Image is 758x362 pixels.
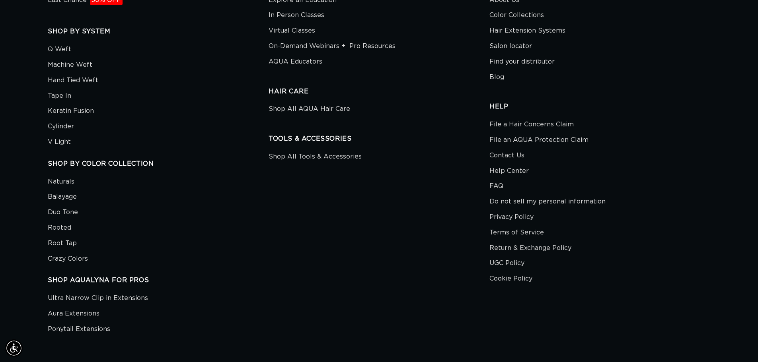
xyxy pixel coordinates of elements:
[269,87,489,96] h2: HAIR CARE
[48,276,269,285] h2: SHOP AQUALYNA FOR PROS
[489,209,534,225] a: Privacy Policy
[269,8,324,23] a: In Person Classes
[489,103,710,111] h2: HELP
[48,205,78,220] a: Duo Tone
[48,176,74,190] a: Naturals
[489,271,532,287] a: Cookie Policy
[269,23,315,39] a: Virtual Classes
[269,54,322,70] a: AQUA Educators
[48,189,77,205] a: Balayage
[269,151,362,165] a: Shop All Tools & Accessories
[489,256,524,271] a: UGC Policy
[48,292,148,306] a: Ultra Narrow Clip in Extensions
[269,135,489,143] h2: TOOLS & ACCESSORIES
[5,339,23,357] div: Accessibility Menu
[489,132,588,148] a: File an AQUA Protection Claim
[489,225,544,240] a: Terms of Service
[48,44,71,57] a: Q Weft
[48,73,98,88] a: Hand Tied Weft
[48,236,77,251] a: Root Tap
[48,220,71,236] a: Rooted
[48,27,269,36] h2: SHOP BY SYSTEM
[489,8,544,23] a: Color Collections
[48,119,74,134] a: Cylinder
[489,240,571,256] a: Return & Exchange Policy
[48,88,71,104] a: Tape In
[269,39,396,54] a: On-Demand Webinars + Pro Resources
[48,134,71,150] a: V Light
[48,103,94,119] a: Keratin Fusion
[489,119,574,132] a: File a Hair Concerns Claim
[489,148,524,163] a: Contact Us
[489,163,529,179] a: Help Center
[489,194,606,209] a: Do not sell my personal information
[48,321,110,337] a: Ponytail Extensions
[48,306,99,321] a: Aura Extensions
[48,160,269,168] h2: SHOP BY COLOR COLLECTION
[269,103,350,117] a: Shop All AQUA Hair Care
[489,54,555,70] a: Find your distributor
[489,39,532,54] a: Salon locator
[489,178,503,194] a: FAQ
[48,57,92,73] a: Machine Weft
[718,324,758,362] iframe: Chat Widget
[489,23,565,39] a: Hair Extension Systems
[489,70,504,85] a: Blog
[48,251,88,267] a: Crazy Colors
